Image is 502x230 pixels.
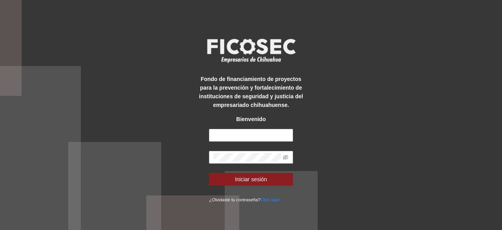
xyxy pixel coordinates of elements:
a: Click aqui [260,197,280,202]
strong: Fondo de financiamiento de proyectos para la prevención y fortalecimiento de instituciones de seg... [199,76,303,108]
strong: Bienvenido [236,116,266,122]
img: logo [202,36,300,65]
span: Iniciar sesión [235,175,267,184]
span: eye-invisible [283,155,288,160]
small: ¿Olvidaste tu contraseña? [209,197,279,202]
button: Iniciar sesión [209,173,293,186]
